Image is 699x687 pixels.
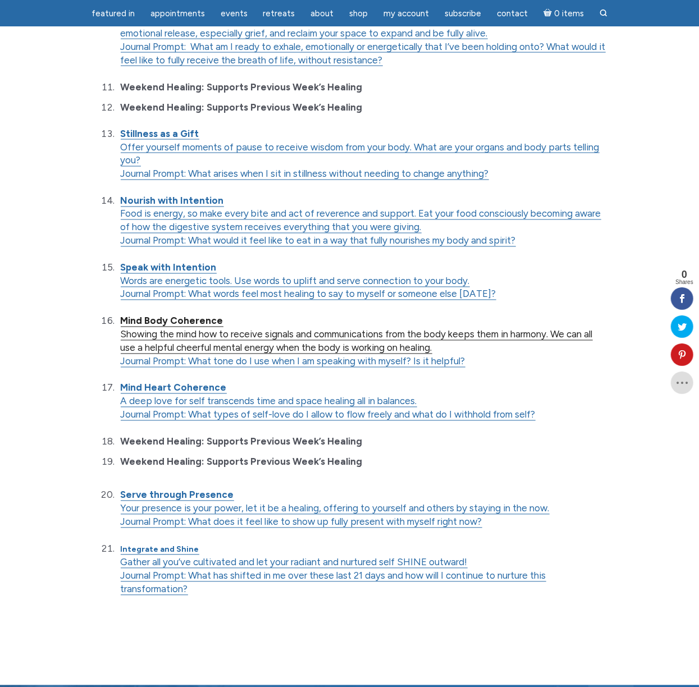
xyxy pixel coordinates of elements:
strong: Speak with Intention [121,262,217,273]
a: Nourish with Intention Food is energy, so make every bite and act of reverence and support. Eat y... [121,195,601,234]
span: Contact [497,8,528,19]
strong: Integrate and Shine [121,545,199,555]
span: Shop [350,8,368,19]
a: Cart0 items [537,2,591,25]
span: Events [221,8,248,19]
span: featured in [92,8,135,19]
strong: Weekend Healing: Supports Previous Week’s Healing [121,436,363,447]
a: Stillness as a Gift Offer yourself moments of pause to receive wisdom from your body. What are yo... [121,128,600,167]
a: Your presence is your power, let it be a healing, offering to yourself and others by staying in t... [121,503,550,515]
a: featured in [85,3,141,25]
span: 0 [675,269,693,280]
a: Mind Body Coherence Showing the mind how to receive signals and communications from the body keep... [121,315,593,354]
a: Journal Prompt: What would it feel like to eat in a way that fully nourishes my body and spirit? [121,235,516,247]
a: About [304,3,341,25]
strong: Mind Heart Coherence [121,382,227,393]
a: My Account [377,3,436,25]
a: Journal Prompt: What arises when I sit in stillness without needing to change anything? [121,168,489,180]
span: Shares [675,280,693,285]
a: Integrate and Shine Gather all you’ve cultivated and let your radiant and nurtured self SHINE out... [121,543,468,569]
span: About [311,8,334,19]
a: Shop [343,3,375,25]
span: Subscribe [445,8,482,19]
a: Speak with Intention Words are energetic tools. Use words to uplift and serve connection to your ... [121,262,470,287]
span: My Account [384,8,430,19]
strong: Weekend Healing: Supports Previous Week’s Healing [121,456,363,468]
a: Mind Heart Coherence A deep love for self transcends time and space healing all in balances. [121,382,417,407]
strong: Nourish with Intention [121,195,224,207]
a: Journal Prompt: What types of self-love do I allow to flow freely and what do I withhold from self? [121,409,536,421]
strong: Mind Body Coherence [121,315,223,327]
a: Contact [491,3,535,25]
a: Journal Prompt: What does it feel like to show up fully present with myself right now? [121,516,482,528]
strong: Weekend Healing: Supports Previous Week’s Healing [121,81,363,93]
a: Serve through Presence [121,489,234,501]
i: Cart [544,8,555,19]
a: Retreats [257,3,302,25]
a: Journal Prompt: What words feel most healing to say to myself or someone else [DATE]? [121,288,496,300]
span: Retreats [263,8,295,19]
a: Subscribe [438,3,488,25]
span: Appointments [150,8,205,19]
strong: Weekend Healing: Supports Previous Week’s Healing [121,102,363,113]
span: 0 items [554,10,584,18]
a: Events [214,3,254,25]
a: Appointments [144,3,212,25]
strong: Stillness as a Gift [121,128,199,139]
a: Journal Prompt: What am I ready to exhale, emotionally or energetically that I’ve been holding on... [121,41,606,66]
a: Journal Prompt: What has shifted in me over these last 21 days and how will I continue to nurture... [121,570,546,596]
a: Journal Prompt: What tone do I use when I am speaking with myself? Is it helpful? [121,356,465,368]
